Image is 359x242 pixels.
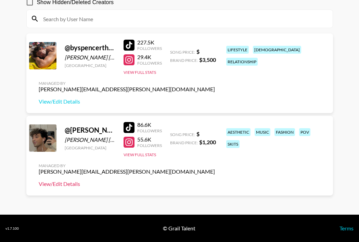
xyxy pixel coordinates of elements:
[170,50,195,55] span: Song Price:
[170,140,198,145] span: Brand Price:
[170,58,198,63] span: Brand Price:
[137,128,162,133] div: Followers
[339,225,354,231] a: Terms
[163,225,195,232] div: © Grail Talent
[39,81,215,86] div: Managed By
[253,46,301,54] div: [DEMOGRAPHIC_DATA]
[226,46,249,54] div: lifestyle
[137,39,162,46] div: 227.5K
[65,43,115,52] div: @ byspencerthomas
[299,128,310,136] div: pov
[39,98,215,105] a: View/Edit Details
[65,63,115,68] div: [GEOGRAPHIC_DATA]
[137,46,162,51] div: Followers
[170,132,195,137] span: Song Price:
[65,54,115,61] div: [PERSON_NAME] [PERSON_NAME]
[196,48,200,55] strong: $
[39,163,215,168] div: Managed By
[274,128,295,136] div: fashion
[199,56,216,63] strong: $ 3,500
[199,139,216,145] strong: $ 1,200
[39,86,215,93] div: [PERSON_NAME][EMAIL_ADDRESS][PERSON_NAME][DOMAIN_NAME]
[65,136,115,143] div: [PERSON_NAME] [PERSON_NAME]
[39,13,329,24] input: Search by User Name
[5,226,19,231] div: v 1.7.100
[137,136,162,143] div: 55.6K
[65,126,115,134] div: @ [PERSON_NAME]
[137,60,162,66] div: Followers
[124,70,156,75] button: View Full Stats
[255,128,270,136] div: music
[65,145,115,150] div: [GEOGRAPHIC_DATA]
[226,128,251,136] div: aesthetic
[39,180,215,187] a: View/Edit Details
[226,140,240,148] div: skits
[226,58,258,66] div: relationship
[196,131,200,137] strong: $
[137,121,162,128] div: 86.6K
[137,143,162,148] div: Followers
[39,168,215,175] div: [PERSON_NAME][EMAIL_ADDRESS][PERSON_NAME][DOMAIN_NAME]
[124,152,156,157] button: View Full Stats
[137,54,162,60] div: 29.4K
